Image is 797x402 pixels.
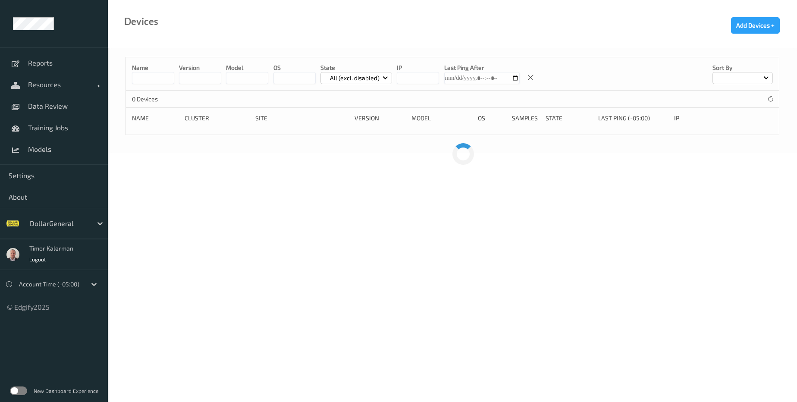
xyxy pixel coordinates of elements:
[320,63,392,72] p: State
[478,114,506,122] div: OS
[444,63,520,72] p: Last Ping After
[255,114,348,122] div: Site
[132,63,174,72] p: Name
[124,17,158,26] div: Devices
[411,114,472,122] div: Model
[512,114,540,122] div: Samples
[397,63,439,72] p: IP
[598,114,668,122] div: Last Ping (-05:00)
[132,114,179,122] div: Name
[226,63,268,72] p: model
[355,114,405,122] div: version
[327,74,383,82] p: All (excl. disabled)
[546,114,592,122] div: State
[712,63,773,72] p: Sort by
[132,95,197,104] p: 0 Devices
[273,63,316,72] p: OS
[731,17,780,34] button: Add Devices +
[674,114,730,122] div: ip
[185,114,250,122] div: Cluster
[179,63,221,72] p: version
